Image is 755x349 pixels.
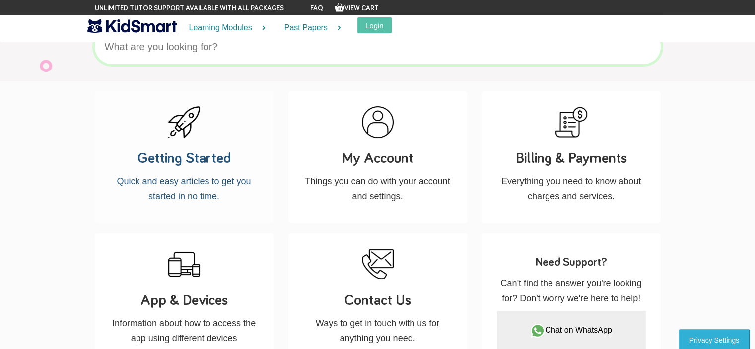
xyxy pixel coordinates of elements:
h4: Need Support? [497,253,646,271]
a: Help pages on how to manage your account My Account Things you can do with your account and setti... [288,91,467,223]
h3: Getting Started [110,148,259,169]
a: View Cart [335,5,379,12]
h3: App & Devices [110,290,259,311]
p: Can't find the answer you're looking for? Don't worry we're here to help! [497,276,646,306]
a: Help articles to clarify billing and payments Billing & Payments Everything you need to know abou... [482,91,661,223]
p: Quick and easy articles to get you started in no time. [110,174,259,204]
a: FAQ [310,5,323,12]
img: Help on supported devices and tablets. [168,248,200,280]
h3: My Account [303,148,452,169]
h3: Contact Us [303,290,452,311]
p: Ways to get in touch with us for anything you need. [303,316,452,346]
button: Login [357,17,392,33]
p: Information about how to access the app using different devices [110,316,259,346]
img: Your items in the shopping basket [335,2,344,12]
a: Learning Modules [177,15,272,41]
img: Help articles to clarify billing and payments [555,106,587,138]
a: Quick start help articles to get you started Getting Started Quick and easy articles to get you s... [95,91,274,223]
img: How to contact us for anything [362,248,394,280]
img: Quick start help articles to get you started [168,106,200,138]
input: What are you looking for? [95,30,661,64]
p: Things you can do with your account and settings. [303,174,452,204]
img: KidSmart logo [87,17,177,35]
span: Unlimited tutor support available with all packages [95,3,284,13]
img: whatsapp.svg [530,323,545,338]
img: Help pages on how to manage your account [362,106,394,138]
p: Everything you need to know about charges and services. [497,174,646,204]
h3: Billing & Payments [497,148,646,169]
a: Past Papers [272,15,347,41]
